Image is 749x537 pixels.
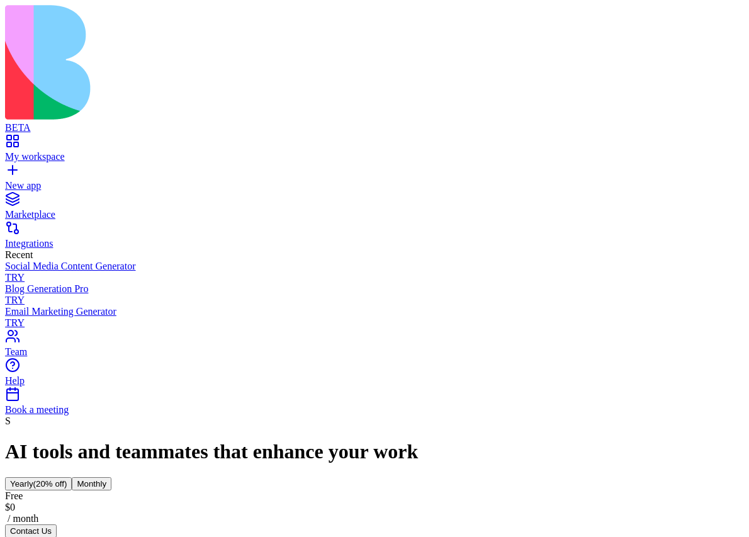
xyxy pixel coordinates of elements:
h1: AI tools and teammates that enhance your work [5,440,744,463]
div: TRY [5,295,744,306]
div: My workspace [5,151,744,162]
button: Monthly [72,477,111,490]
div: Marketplace [5,209,744,220]
div: $ 0 [5,502,744,513]
span: Recent [5,249,33,260]
span: S [5,415,11,426]
a: Email Marketing GeneratorTRY [5,306,744,329]
a: Integrations [5,227,744,249]
a: Team [5,335,744,358]
a: Help [5,364,744,387]
div: Email Marketing Generator [5,306,744,317]
span: (20% off) [33,479,67,489]
div: Integrations [5,238,744,249]
div: Blog Generation Pro [5,283,744,295]
div: Book a meeting [5,404,744,415]
a: Blog Generation ProTRY [5,283,744,306]
a: My workspace [5,140,744,162]
div: BETA [5,122,744,133]
div: TRY [5,272,744,283]
div: Free [5,490,744,502]
a: New app [5,169,744,191]
a: Marketplace [5,198,744,220]
button: Yearly [5,477,72,490]
div: TRY [5,317,744,329]
div: Help [5,375,744,387]
img: logo [5,5,511,120]
a: Social Media Content GeneratorTRY [5,261,744,283]
div: New app [5,180,744,191]
a: Book a meeting [5,393,744,415]
div: Team [5,346,744,358]
a: BETA [5,111,744,133]
div: / month [5,513,744,524]
div: Social Media Content Generator [5,261,744,272]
